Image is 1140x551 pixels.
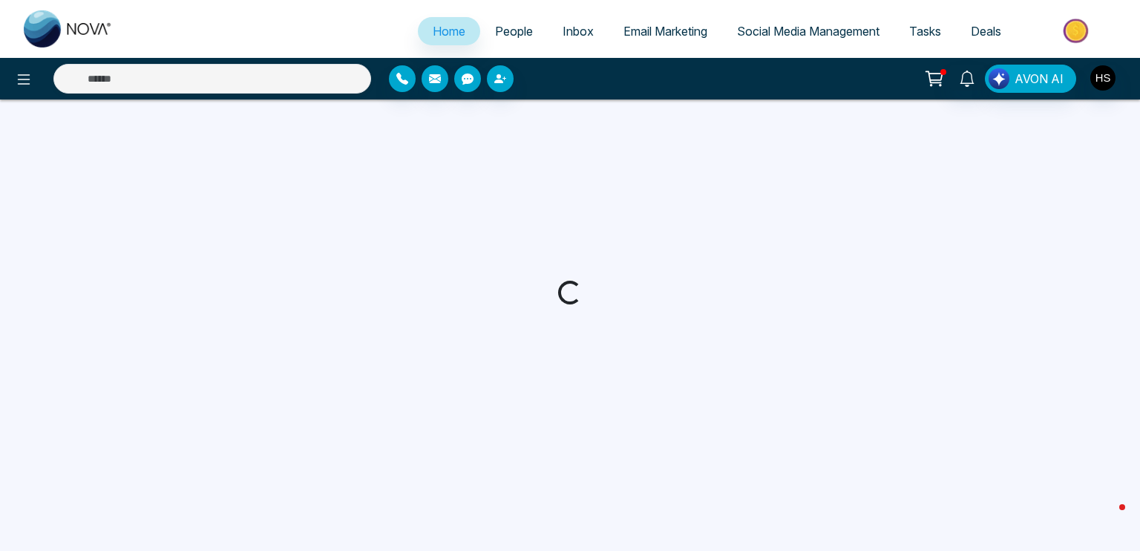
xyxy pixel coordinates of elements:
[495,24,533,39] span: People
[418,17,480,45] a: Home
[894,17,956,45] a: Tasks
[623,24,707,39] span: Email Marketing
[956,17,1016,45] a: Deals
[548,17,609,45] a: Inbox
[563,24,594,39] span: Inbox
[609,17,722,45] a: Email Marketing
[737,24,879,39] span: Social Media Management
[1015,70,1064,88] span: AVON AI
[909,24,941,39] span: Tasks
[433,24,465,39] span: Home
[989,68,1009,89] img: Lead Flow
[480,17,548,45] a: People
[1090,501,1125,536] iframe: Intercom live chat
[985,65,1076,93] button: AVON AI
[1090,65,1116,91] img: User Avatar
[971,24,1001,39] span: Deals
[24,10,113,48] img: Nova CRM Logo
[722,17,894,45] a: Social Media Management
[1023,14,1131,48] img: Market-place.gif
